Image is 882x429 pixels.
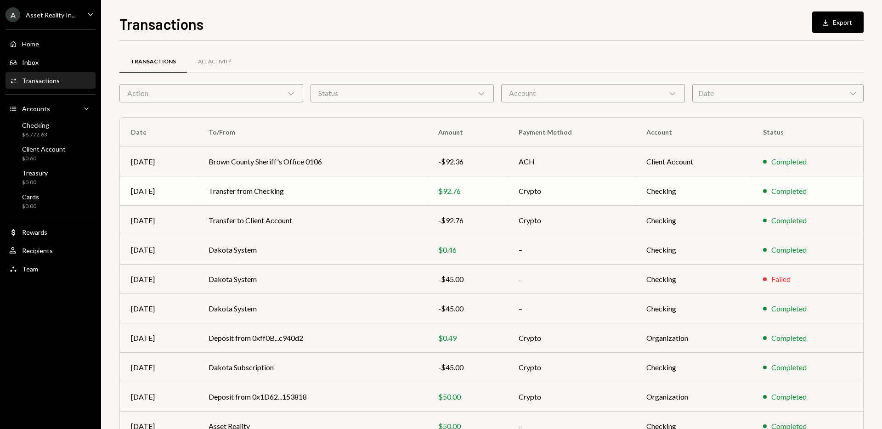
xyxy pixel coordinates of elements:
[120,118,198,147] th: Date
[198,294,427,323] td: Dakota System
[438,274,497,285] div: -$45.00
[131,244,187,255] div: [DATE]
[198,265,427,294] td: Dakota System
[508,147,635,176] td: ACH
[6,100,96,117] a: Accounts
[119,15,204,33] h1: Transactions
[22,121,49,129] div: Checking
[119,84,303,102] div: Action
[692,84,864,102] div: Date
[131,391,187,402] div: [DATE]
[771,391,807,402] div: Completed
[22,193,39,201] div: Cards
[812,11,864,33] button: Export
[22,131,49,139] div: $8,772.63
[311,84,494,102] div: Status
[22,247,53,254] div: Recipients
[438,391,497,402] div: $50.00
[131,274,187,285] div: [DATE]
[771,244,807,255] div: Completed
[508,353,635,382] td: Crypto
[771,333,807,344] div: Completed
[508,265,635,294] td: –
[771,156,807,167] div: Completed
[438,215,497,226] div: -$92.76
[22,145,66,153] div: Client Account
[131,362,187,373] div: [DATE]
[131,333,187,344] div: [DATE]
[771,215,807,226] div: Completed
[198,176,427,206] td: Transfer from Checking
[635,353,752,382] td: Checking
[6,35,96,52] a: Home
[22,155,66,163] div: $0.60
[198,118,427,147] th: To/From
[438,156,497,167] div: -$92.36
[22,77,60,85] div: Transactions
[438,244,497,255] div: $0.46
[635,206,752,235] td: Checking
[438,333,497,344] div: $0.49
[131,215,187,226] div: [DATE]
[635,176,752,206] td: Checking
[22,179,48,186] div: $0.00
[6,119,96,141] a: Checking$8,772.63
[22,203,39,210] div: $0.00
[752,118,863,147] th: Status
[198,58,232,66] div: All Activity
[22,228,47,236] div: Rewards
[635,118,752,147] th: Account
[771,274,791,285] div: Failed
[635,294,752,323] td: Checking
[635,382,752,412] td: Organization
[635,235,752,265] td: Checking
[131,186,187,197] div: [DATE]
[508,176,635,206] td: Crypto
[198,353,427,382] td: Dakota Subscription
[131,303,187,314] div: [DATE]
[198,206,427,235] td: Transfer to Client Account
[22,40,39,48] div: Home
[771,362,807,373] div: Completed
[771,186,807,197] div: Completed
[6,7,20,22] div: A
[6,142,96,164] a: Client Account$0.60
[508,294,635,323] td: –
[198,235,427,265] td: Dakota System
[635,265,752,294] td: Checking
[438,362,497,373] div: -$45.00
[198,382,427,412] td: Deposit from 0x1D62...153818
[6,224,96,240] a: Rewards
[130,58,176,66] div: Transactions
[771,303,807,314] div: Completed
[6,54,96,70] a: Inbox
[508,206,635,235] td: Crypto
[508,118,635,147] th: Payment Method
[198,323,427,353] td: Deposit from 0xff0B...c940d2
[22,58,39,66] div: Inbox
[131,156,187,167] div: [DATE]
[22,265,38,273] div: Team
[198,147,427,176] td: Brown County Sheriff's Office 0106
[438,303,497,314] div: -$45.00
[119,50,187,73] a: Transactions
[635,323,752,353] td: Organization
[6,166,96,188] a: Treasury$0.00
[6,72,96,89] a: Transactions
[6,242,96,259] a: Recipients
[26,11,76,19] div: Asset Reality In...
[635,147,752,176] td: Client Account
[187,50,243,73] a: All Activity
[6,190,96,212] a: Cards$0.00
[438,186,497,197] div: $92.76
[501,84,685,102] div: Account
[427,118,508,147] th: Amount
[6,260,96,277] a: Team
[22,105,50,113] div: Accounts
[508,382,635,412] td: Crypto
[508,235,635,265] td: –
[508,323,635,353] td: Crypto
[22,169,48,177] div: Treasury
